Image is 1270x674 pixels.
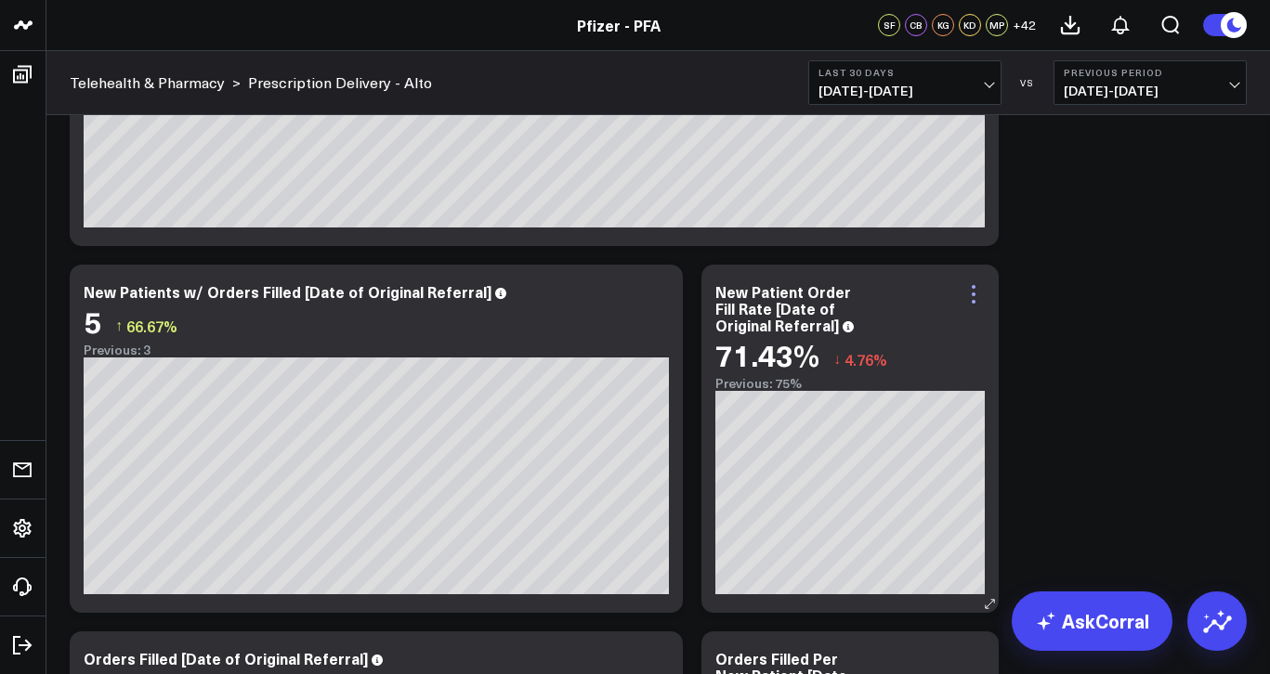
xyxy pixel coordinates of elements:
[1013,19,1036,32] span: + 42
[126,316,177,336] span: 66.67%
[115,314,123,338] span: ↑
[844,349,887,369] span: 4.76%
[986,14,1008,36] div: MP
[1012,591,1172,651] a: AskCorral
[833,347,841,371] span: ↓
[878,14,900,36] div: SF
[248,72,432,93] a: Prescription Delivery - Alto
[818,84,991,98] span: [DATE] - [DATE]
[70,72,225,93] a: Telehealth & Pharmacy
[905,14,927,36] div: CB
[1011,77,1044,88] div: VS
[84,648,368,668] div: Orders Filled [Date of Original Referral]
[1054,60,1247,105] button: Previous Period[DATE]-[DATE]
[1064,67,1237,78] b: Previous Period
[84,343,669,357] div: Previous: 3
[70,72,241,93] div: >
[959,14,981,36] div: KD
[84,305,101,338] div: 5
[577,15,661,35] a: Pfizer - PFA
[932,14,954,36] div: KG
[715,376,985,391] div: Previous: 75%
[808,60,1002,105] button: Last 30 Days[DATE]-[DATE]
[818,67,991,78] b: Last 30 Days
[715,281,851,335] div: New Patient Order Fill Rate [Date of Original Referral]
[715,338,819,371] div: 71.43%
[1013,14,1036,36] button: +42
[84,281,491,302] div: New Patients w/ Orders Filled [Date of Original Referral]
[1064,84,1237,98] span: [DATE] - [DATE]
